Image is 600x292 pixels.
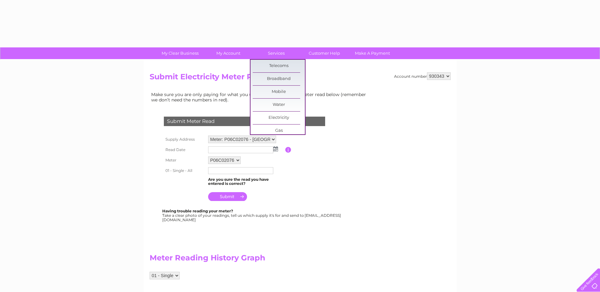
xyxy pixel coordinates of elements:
a: Make A Payment [346,47,399,59]
b: Having trouble reading your meter? [162,209,233,213]
img: ... [273,146,278,151]
input: Submit [208,192,247,201]
th: Meter [162,155,207,166]
a: Broadband [253,73,305,85]
a: Mobile [253,86,305,98]
th: Read Date [162,145,207,155]
a: Water [253,99,305,111]
a: Electricity [253,112,305,124]
h2: Submit Electricity Meter Read [150,72,451,84]
div: Take a clear photo of your readings, tell us which supply it's for and send to [EMAIL_ADDRESS][DO... [162,209,342,222]
a: My Account [202,47,254,59]
th: Supply Address [162,134,207,145]
td: Make sure you are only paying for what you use. Simply enter your meter read below (remember we d... [150,90,371,104]
a: My Clear Business [154,47,206,59]
td: Are you sure the read you have entered is correct? [207,176,285,188]
a: Telecoms [253,60,305,72]
input: Information [285,147,291,153]
div: Submit Meter Read [164,117,325,126]
a: Gas [253,125,305,137]
a: Customer Help [298,47,350,59]
div: Account number [394,72,451,80]
h2: Meter Reading History Graph [150,253,371,265]
a: Services [250,47,302,59]
th: 01 - Single - All [162,166,207,176]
